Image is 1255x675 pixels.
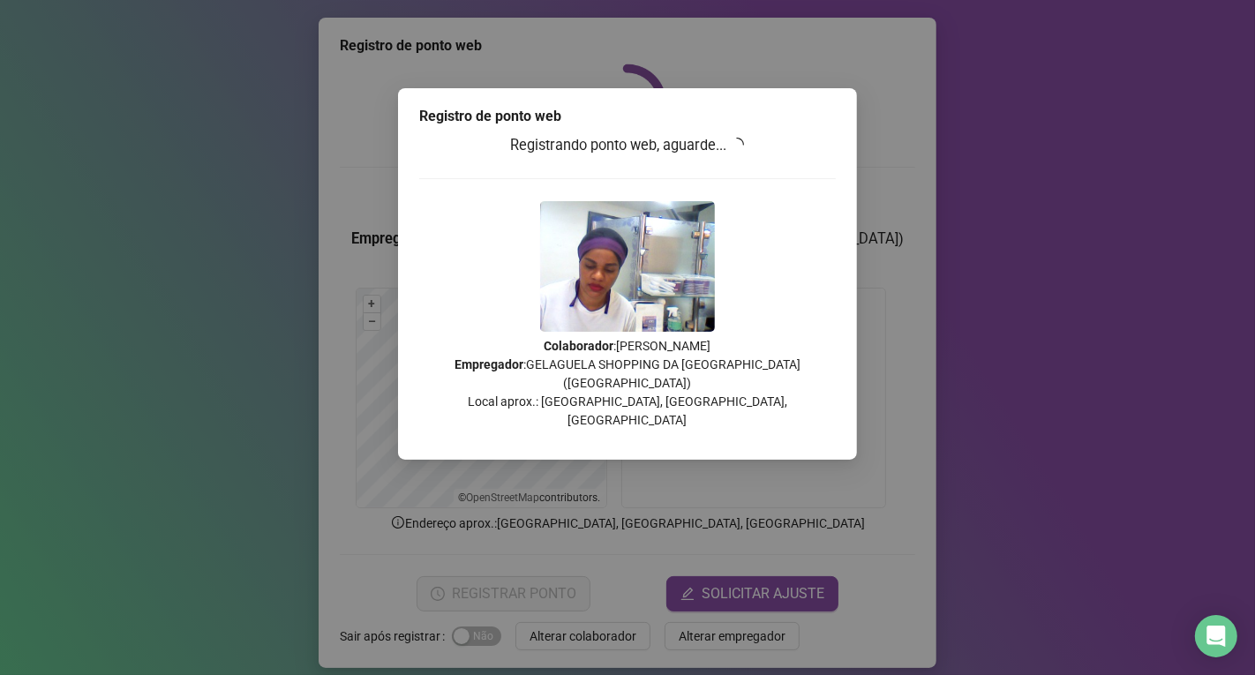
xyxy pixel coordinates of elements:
span: loading [727,134,748,154]
strong: Empregador [455,357,523,371]
h3: Registrando ponto web, aguarde... [419,134,836,157]
div: Registro de ponto web [419,106,836,127]
p: : [PERSON_NAME] : GELAGUELA SHOPPING DA [GEOGRAPHIC_DATA] ([GEOGRAPHIC_DATA]) Local aprox.: [GEOG... [419,337,836,430]
strong: Colaborador [545,339,614,353]
img: 2Q== [540,201,715,332]
div: Open Intercom Messenger [1195,615,1237,657]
